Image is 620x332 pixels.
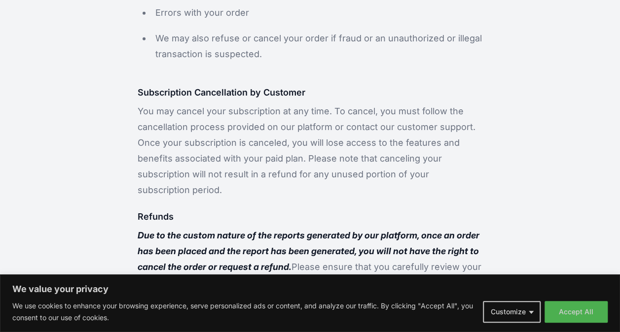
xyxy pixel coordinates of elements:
[138,86,482,100] h4: Subscription Cancellation by Customer
[151,3,482,23] li: Errors with your order
[138,230,479,272] em: Due to the custom nature of the reports generated by our platform, once an order has been placed ...
[138,228,482,291] p: Please ensure that you carefully review your order before submitting it.
[12,283,608,295] p: We value your privacy
[545,301,608,323] button: Accept All
[138,103,482,198] p: You may cancel your subscription at any time. To cancel, you must follow the cancellation process...
[151,29,482,64] li: We may also refuse or cancel your order if fraud or an unauthorized or illegal transaction is sus...
[483,301,541,323] button: Customize
[12,300,475,324] p: We use cookies to enhance your browsing experience, serve personalized ads or content, and analyz...
[138,210,482,224] h4: Refunds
